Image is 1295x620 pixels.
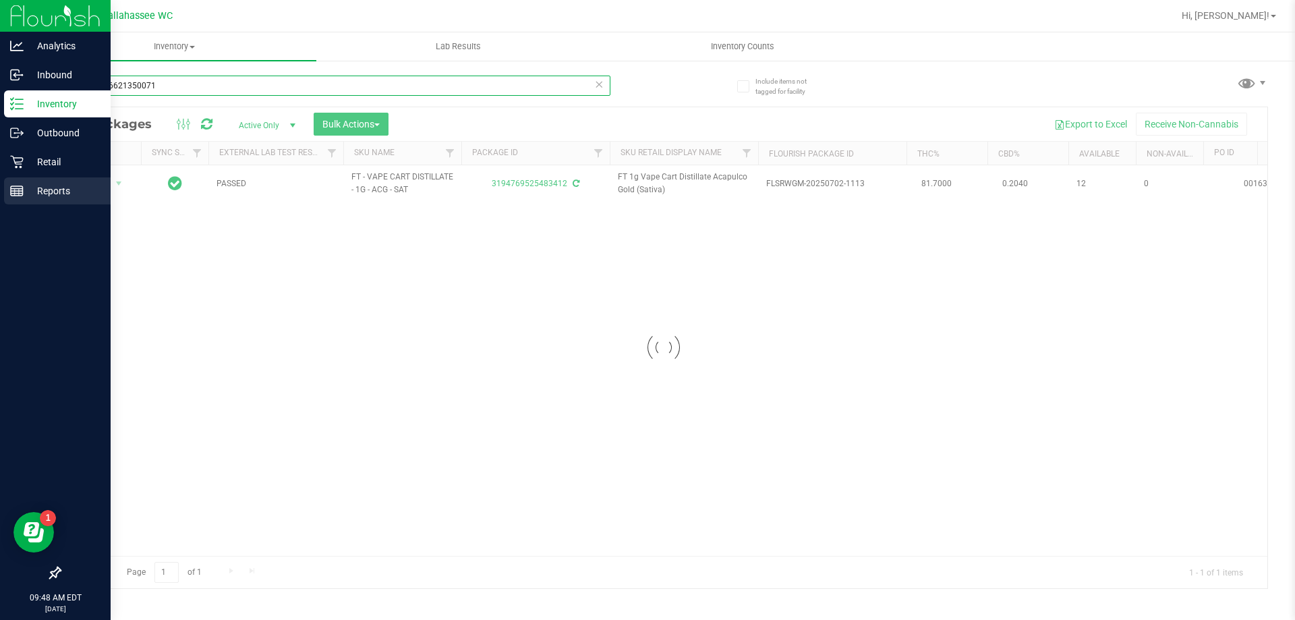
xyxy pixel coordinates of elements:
[32,32,316,61] a: Inventory
[316,32,600,61] a: Lab Results
[10,184,24,198] inline-svg: Reports
[24,96,105,112] p: Inventory
[418,40,499,53] span: Lab Results
[24,67,105,83] p: Inbound
[600,32,884,61] a: Inventory Counts
[24,183,105,199] p: Reports
[6,592,105,604] p: 09:48 AM EDT
[10,39,24,53] inline-svg: Analytics
[10,155,24,169] inline-svg: Retail
[594,76,604,93] span: Clear
[693,40,793,53] span: Inventory Counts
[755,76,823,96] span: Include items not tagged for facility
[13,512,54,553] iframe: Resource center
[24,125,105,141] p: Outbound
[103,10,173,22] span: Tallahassee WC
[10,126,24,140] inline-svg: Outbound
[1182,10,1269,21] span: Hi, [PERSON_NAME]!
[59,76,610,96] input: Search Package ID, Item Name, SKU, Lot or Part Number...
[10,68,24,82] inline-svg: Inbound
[10,97,24,111] inline-svg: Inventory
[40,510,56,526] iframe: Resource center unread badge
[6,604,105,614] p: [DATE]
[32,40,316,53] span: Inventory
[24,154,105,170] p: Retail
[24,38,105,54] p: Analytics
